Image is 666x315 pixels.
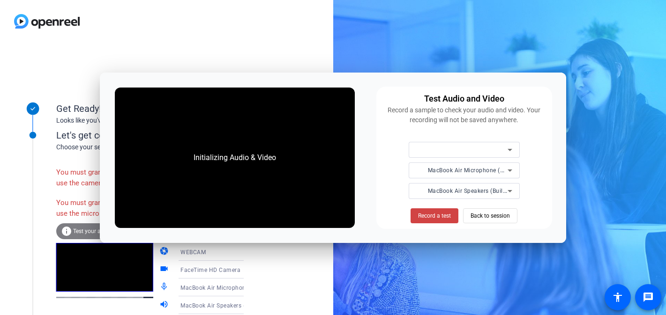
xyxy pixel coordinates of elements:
[159,246,171,257] mat-icon: camera
[159,300,171,311] mat-icon: volume_up
[411,208,458,223] button: Record a test
[56,128,263,142] div: Let's get connected.
[56,142,263,152] div: Choose your settings
[159,282,171,293] mat-icon: mic_none
[56,116,244,125] div: Looks like you've been invited to join
[61,226,72,237] mat-icon: info
[424,92,504,105] div: Test Audio and Video
[180,267,240,273] span: FaceTime HD Camera
[471,207,510,225] span: Back to session
[184,143,285,173] div: Initializing Audio & Video
[73,228,138,234] span: Test your audio and video
[643,292,654,303] mat-icon: message
[612,292,623,303] mat-icon: accessibility
[56,162,159,193] div: You must grant permissions to use the camera.
[180,249,206,256] span: WEBCAM
[428,187,514,194] span: MacBook Air Speakers (Built-in)
[56,102,244,116] div: Get Ready!
[428,166,522,174] span: MacBook Air Microphone (Built-in)
[180,284,274,291] span: MacBook Air Microphone (Built-in)
[56,193,159,223] div: You must grant permissions to use the microphone.
[382,105,546,125] div: Record a sample to check your audio and video. Your recording will not be saved anywhere.
[159,264,171,275] mat-icon: videocam
[180,301,267,309] span: MacBook Air Speakers (Built-in)
[463,208,517,223] button: Back to session
[418,212,451,220] span: Record a test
